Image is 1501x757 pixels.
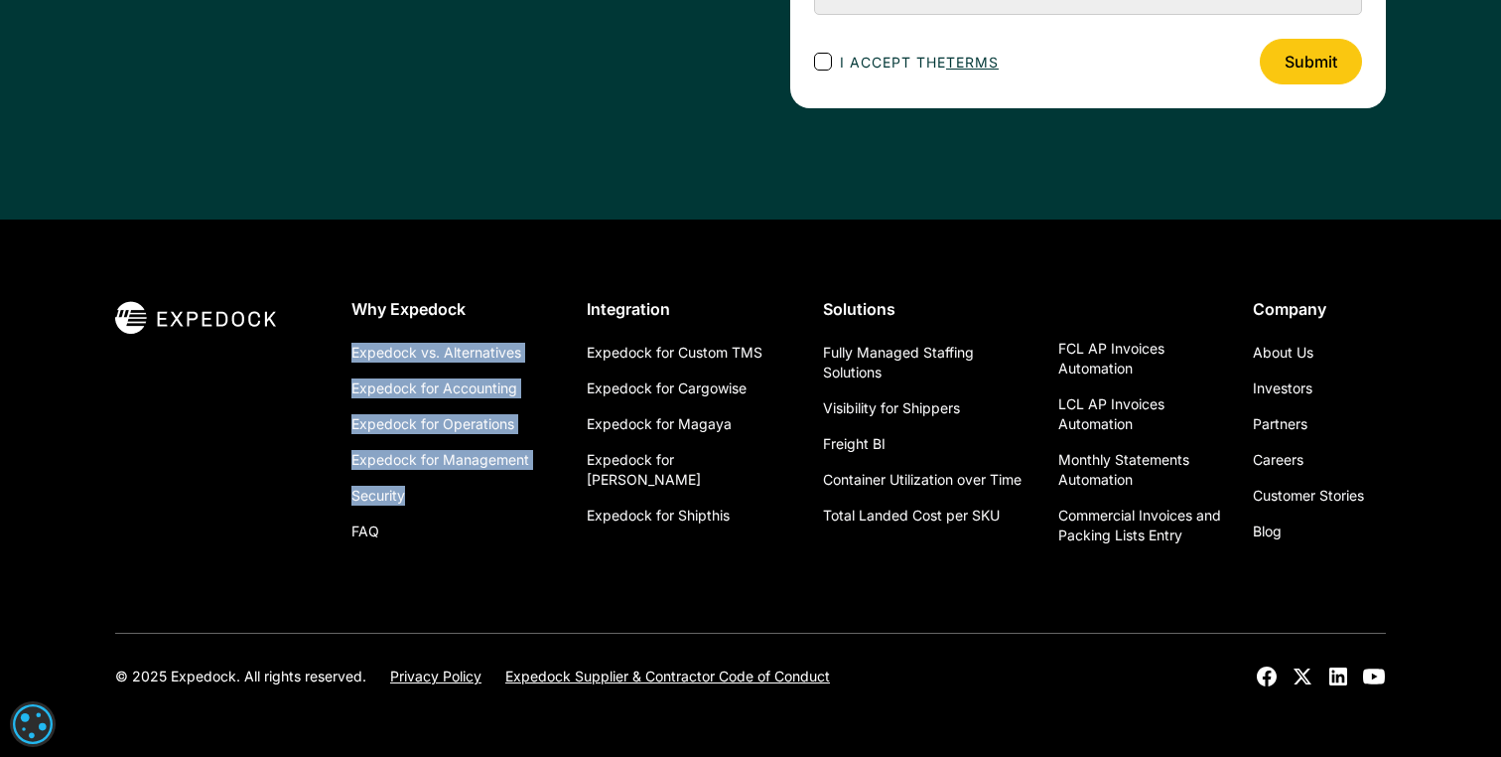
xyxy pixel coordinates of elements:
[351,299,556,319] div: Why Expedock
[587,299,791,319] div: Integration
[1058,386,1221,442] a: LCL AP Invoices Automation
[1253,299,1386,319] div: Company
[351,371,517,406] a: Expedock for Accounting
[1253,335,1313,371] a: About Us
[390,667,481,686] a: Privacy Policy
[1253,478,1364,514] a: Customer Stories
[1253,371,1312,406] a: Investors
[823,335,1027,390] a: Fully Managed Staffing Solutions
[823,426,886,462] a: Freight BI
[823,390,960,426] a: Visibility for Shippers
[946,54,999,71] a: terms
[1253,406,1307,442] a: Partners
[351,478,405,514] a: Security
[351,335,521,371] a: Expedock vs. Alternatives
[823,299,1027,319] div: Solutions
[587,371,747,406] a: Expedock for Cargowise
[823,498,1000,533] a: Total Landed Cost per SKU
[587,335,762,371] a: Expedock for Custom TMS
[587,406,732,442] a: Expedock for Magaya
[1058,498,1221,553] a: Commercial Invoices and Packing Lists Entry
[823,462,1022,498] a: Container Utilization over Time
[505,667,830,686] a: Expedock Supplier & Contractor Code of Conduct
[1058,442,1221,498] a: Monthly Statements Automation
[351,442,529,478] a: Expedock for Management
[1058,331,1221,386] a: FCL AP Invoices Automation
[840,52,999,73] span: I accept the
[115,667,366,686] div: © 2025 Expedock. All rights reserved.
[1160,542,1501,757] iframe: Chat Widget
[1253,442,1303,478] a: Careers
[1253,514,1282,549] a: Blog
[351,514,379,549] a: FAQ
[587,498,730,533] a: Expedock for Shipthis
[351,406,514,442] a: Expedock for Operations
[1260,39,1362,84] input: Submit
[587,442,791,498] a: Expedock for [PERSON_NAME]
